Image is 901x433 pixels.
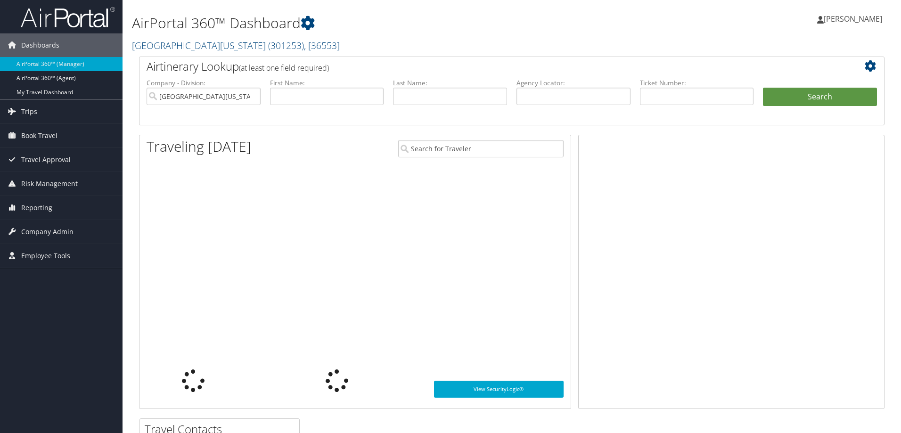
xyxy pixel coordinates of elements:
[270,78,384,88] label: First Name:
[817,5,892,33] a: [PERSON_NAME]
[640,78,754,88] label: Ticket Number:
[434,381,564,398] a: View SecurityLogic®
[398,140,564,157] input: Search for Traveler
[763,88,877,106] button: Search
[21,172,78,196] span: Risk Management
[147,58,815,74] h2: Airtinerary Lookup
[304,39,340,52] span: , [ 36553 ]
[268,39,304,52] span: ( 301253 )
[21,148,71,172] span: Travel Approval
[132,13,639,33] h1: AirPortal 360™ Dashboard
[132,39,340,52] a: [GEOGRAPHIC_DATA][US_STATE]
[239,63,329,73] span: (at least one field required)
[21,100,37,123] span: Trips
[393,78,507,88] label: Last Name:
[21,220,74,244] span: Company Admin
[21,196,52,220] span: Reporting
[21,6,115,28] img: airportal-logo.png
[824,14,882,24] span: [PERSON_NAME]
[21,124,57,147] span: Book Travel
[516,78,631,88] label: Agency Locator:
[21,244,70,268] span: Employee Tools
[147,137,251,156] h1: Traveling [DATE]
[21,33,59,57] span: Dashboards
[147,78,261,88] label: Company - Division:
